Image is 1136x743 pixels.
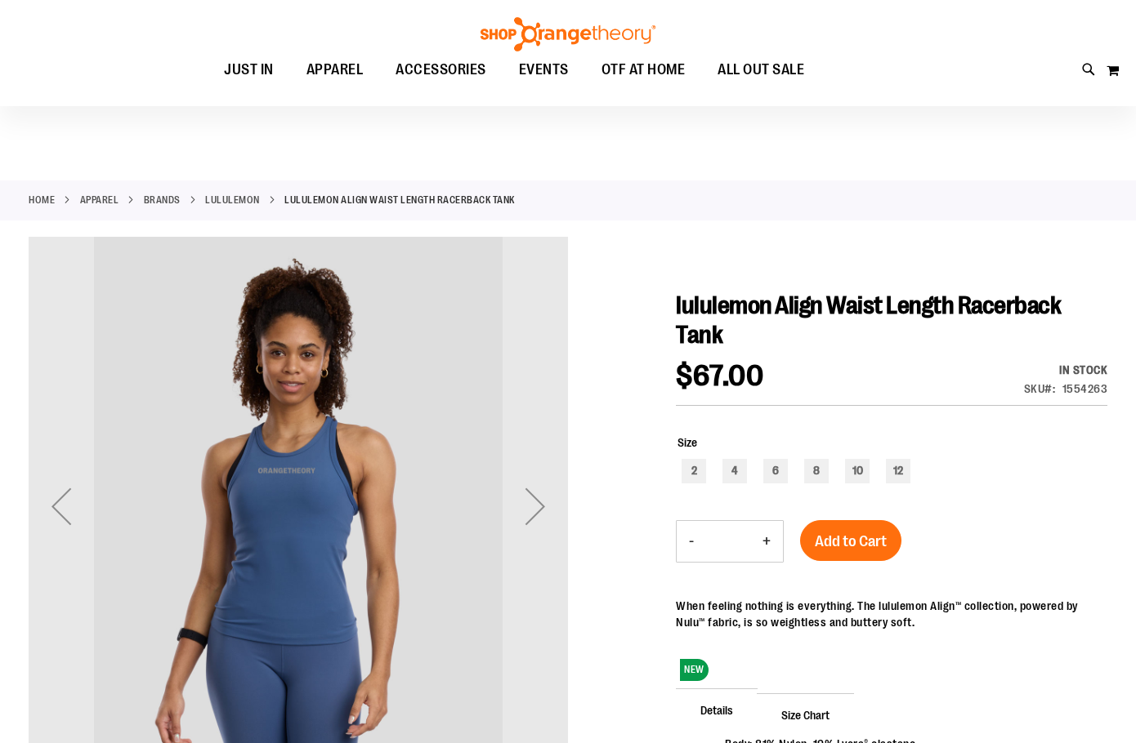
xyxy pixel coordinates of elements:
[718,51,804,88] span: ALL OUT SALE
[763,459,788,483] div: 6
[804,459,829,483] div: 8
[676,291,1061,349] span: lululemon Align Waist Length Racerback Tank
[677,521,706,562] button: Decrease product quantity
[1024,382,1056,395] strong: SKU
[284,193,515,207] strong: lululemon Align Waist Length Racerback Tank
[676,598,1107,630] div: When feeling nothing is everything. The lululemon Align™ collection, powered by Nulu™ fabric, is ...
[1024,362,1108,378] div: Availability
[676,688,758,731] span: Details
[29,193,55,207] a: Home
[519,51,569,88] span: EVENTS
[396,51,486,88] span: ACCESSORIES
[478,17,658,51] img: Shop Orangetheory
[1062,380,1108,397] div: 1554263
[602,51,686,88] span: OTF AT HOME
[1024,362,1108,378] div: In stock
[680,659,709,681] span: NEW
[306,51,364,88] span: APPAREL
[750,521,783,562] button: Increase product quantity
[800,520,901,561] button: Add to Cart
[757,693,854,736] span: Size Chart
[678,436,697,449] span: Size
[815,532,887,550] span: Add to Cart
[80,193,119,207] a: APPAREL
[224,51,274,88] span: JUST IN
[845,459,870,483] div: 10
[886,459,910,483] div: 12
[676,359,763,393] span: $67.00
[205,193,260,207] a: lululemon
[722,459,747,483] div: 4
[682,459,706,483] div: 2
[706,522,750,561] input: Product quantity
[144,193,181,207] a: BRANDS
